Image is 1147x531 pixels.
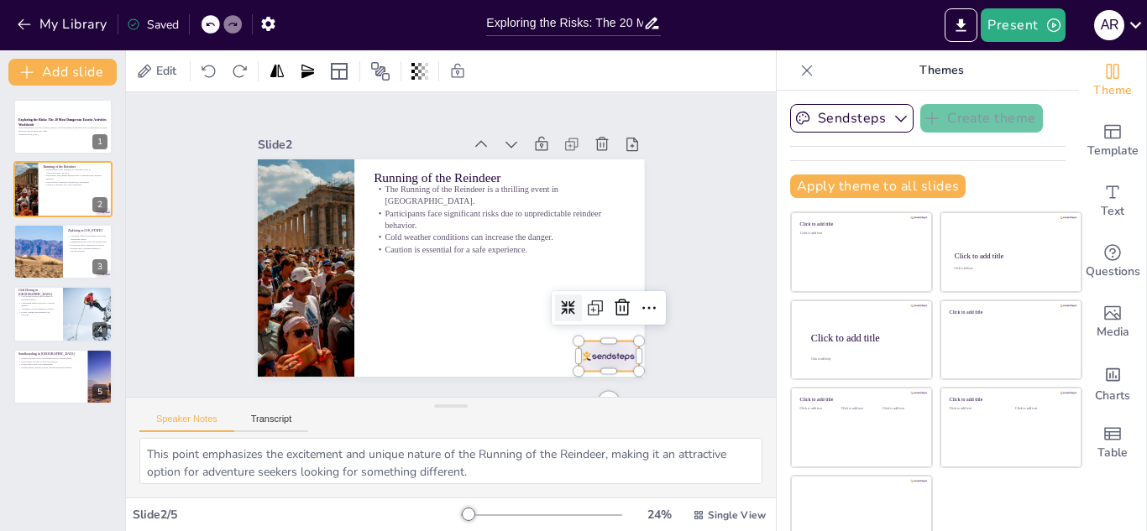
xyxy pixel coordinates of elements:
p: The Running of the Reindeer is a thrilling event in [GEOGRAPHIC_DATA]. [43,168,107,174]
button: Export to PowerPoint [945,8,977,42]
div: 5 [92,384,107,399]
div: Click to add text [1015,407,1068,411]
div: Add ready made slides [1079,111,1146,171]
div: 4 [92,322,107,337]
div: 2 [92,197,107,212]
p: Misjudging jumps can lead to serious injuries. [18,301,58,307]
button: Transcript [234,414,309,432]
p: Sandboarding provides excitement down towering dunes. [18,357,83,360]
div: Add a table [1079,413,1146,473]
span: Charts [1095,387,1130,405]
div: Click to add text [883,407,920,411]
p: Sandboarding remains popular among adrenaline junkies. [18,366,83,369]
div: 2 [13,161,113,216]
div: 3 [13,224,113,279]
p: Cliff Diving in [GEOGRAPHIC_DATA] [18,288,58,297]
div: 1 [92,134,107,149]
p: Despite risks, ziplining remains a favorite activity. [68,247,107,252]
p: Participants face significant risks due to unpredictable reindeer behavior. [43,174,107,180]
div: Change the overall theme [1079,50,1146,111]
button: My Library [13,11,114,38]
button: Speaker Notes [139,414,234,432]
p: Themes [820,50,1062,91]
p: Caution is essential for a safe experience. [43,183,107,186]
button: Add slide [8,59,117,86]
p: Proper safety gear is recommended. [18,362,83,366]
div: Slide 2 / 5 [133,507,461,523]
p: The Running of the Reindeer is a thrilling event in [GEOGRAPHIC_DATA]. [307,247,547,372]
div: Add charts and graphs [1079,352,1146,413]
div: Add images, graphics, shapes or video [1079,292,1146,352]
div: Click to add text [841,407,879,411]
span: Single View [708,508,766,522]
p: Cold weather conditions can increase the danger. [43,180,107,183]
div: Add text boxes [1079,171,1146,232]
p: Cold weather conditions can increase the danger. [292,214,526,327]
div: Click to add title [800,397,920,403]
div: Click to add title [800,221,920,227]
button: Apply theme to all slides [790,174,966,198]
div: 1 [13,99,113,154]
div: 4 [13,286,113,341]
div: Slide 2 [478,250,672,348]
button: Create theme [920,104,1043,133]
div: Click to add text [950,407,1003,411]
div: 3 [92,259,107,274]
p: Awareness of surroundings is crucial. [18,308,58,311]
div: Layout [326,58,353,85]
p: Running of the Reindeer [43,164,107,169]
span: Media [1097,323,1129,341]
span: Questions [1086,263,1140,281]
input: Insert title [486,11,643,35]
div: Click to add title [955,252,1066,260]
div: 5 [13,349,113,404]
div: Saved [127,17,179,33]
p: Caution is essential for a safe experience. [287,203,521,316]
div: Click to add text [954,268,1066,271]
p: High speeds can lead to falls and injuries. [18,360,83,363]
span: Text [1101,202,1124,221]
div: 24 % [639,507,679,523]
p: Ziplining in [US_STATE] [68,228,107,233]
span: Theme [1093,81,1132,100]
div: Click to add text [800,407,838,411]
p: Running of the Reindeer [316,266,553,384]
p: Sandboarding in [GEOGRAPHIC_DATA] [18,351,83,356]
div: Click to add title [950,309,1070,315]
div: A R [1094,10,1124,40]
div: Click to add title [811,331,919,343]
div: Click to add text [800,232,920,236]
p: Proper training and guidance are essential. [18,310,58,316]
span: Position [370,61,390,81]
p: Generated with [URL] [18,133,107,136]
p: Ziplining offers breathtaking views and adrenaline rushes. [68,234,107,240]
span: Template [1087,142,1139,160]
p: Following safety guidelines is crucial. [68,243,107,247]
div: Click to add title [950,397,1070,403]
button: Present [981,8,1065,42]
p: Participants face significant risks due to unpredictable reindeer behavior. [297,225,537,349]
button: Sendsteps [790,104,914,133]
span: Edit [153,63,180,79]
button: A R [1094,8,1124,42]
div: Click to add body [811,357,917,361]
div: Get real-time input from your audience [1079,232,1146,292]
p: This presentation explores the most perilous tourist activities around the globe, highlighting th... [18,127,107,133]
p: Equipment failure can pose serious risks. [68,241,107,244]
p: Cliff diving attracts thrill-seekers to stunning heights. [18,295,58,301]
span: Table [1097,444,1128,462]
strong: Exploring the Risks: The 20 Most Dangerous Tourist Activities Worldwide [18,118,107,127]
textarea: This point emphasizes the excitement and unique nature of the Running of the Reindeer, making it ... [139,438,762,484]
